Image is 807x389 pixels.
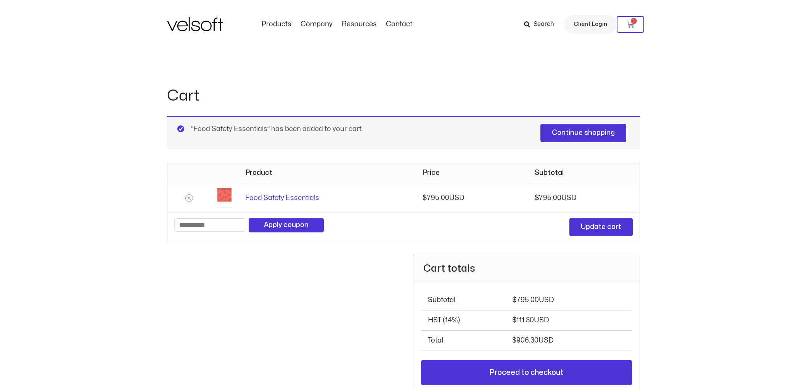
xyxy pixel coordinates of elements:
a: Continue shopping [540,124,626,142]
th: Price [416,163,527,183]
button: Apply coupon [249,218,324,232]
img: Food Safety Essentials [217,188,231,208]
bdi: 795.00 [423,195,449,201]
th: Total [421,330,505,351]
span: $ [512,317,516,323]
span: 1 [631,18,637,24]
span: Search [534,19,554,29]
div: “Food Safety Essentials” has been added to your cart. [167,116,640,149]
a: ResourcesMenu Toggle [337,20,381,29]
th: HST (14%) [421,310,505,330]
th: Product [238,163,416,183]
a: CompanyMenu Toggle [296,20,337,29]
span: $ [535,195,539,201]
span: $ [512,297,516,303]
th: Subtotal [528,163,640,183]
a: Search [524,18,559,31]
h2: Cart totals [413,255,640,282]
button: Update cart [569,218,633,236]
a: Food Safety Essentials [245,195,319,201]
bdi: 795.00 [512,297,539,303]
bdi: 906.30 [512,337,539,344]
a: Remove Food Safety Essentials from cart [185,194,193,202]
a: 1 [617,16,644,33]
nav: Menu [257,20,417,29]
th: Subtotal [421,290,505,310]
h1: Cart [167,85,640,107]
bdi: 795.00 [535,195,561,201]
a: Proceed to checkout [421,360,632,385]
img: Velsoft Training Materials [167,17,223,31]
a: ProductsMenu Toggle [257,20,296,29]
a: ContactMenu Toggle [381,20,417,29]
span: $ [512,337,516,344]
a: Client Login [564,15,617,34]
span: 111.30 [512,317,549,323]
span: $ [423,195,427,201]
span: Client Login [574,19,607,29]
